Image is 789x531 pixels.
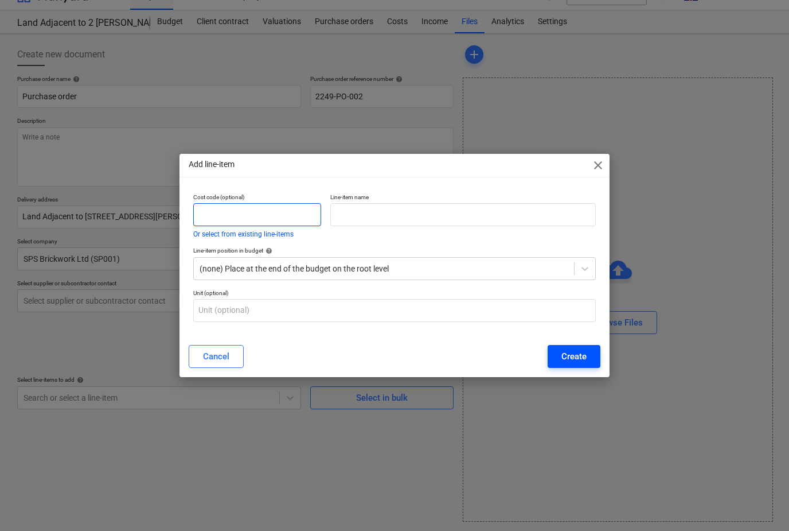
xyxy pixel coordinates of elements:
p: Add line-item [189,158,235,170]
p: Cost code (optional) [193,193,321,203]
input: Unit (optional) [193,299,596,322]
button: Create [548,345,600,368]
p: Line-item name [330,193,596,203]
iframe: Chat Widget [732,476,789,531]
span: close [591,158,605,172]
p: Unit (optional) [193,289,596,299]
div: Cancel [203,349,229,364]
div: Line-item position in budget [193,247,596,254]
button: Cancel [189,345,244,368]
span: help [263,247,272,254]
button: Or select from existing line-items [193,231,294,238]
div: Create [561,349,587,364]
